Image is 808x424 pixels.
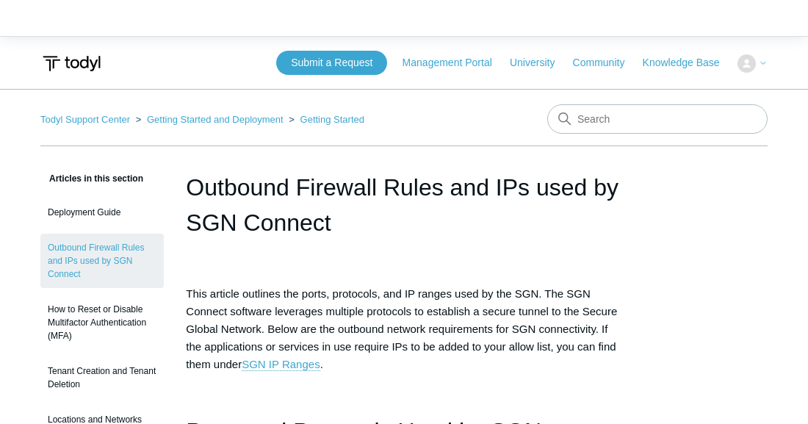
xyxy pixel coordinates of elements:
a: Getting Started [300,114,364,125]
a: Knowledge Base [643,55,735,71]
a: Submit a Request [276,51,387,75]
h1: Outbound Firewall Rules and IPs used by SGN Connect [186,170,621,240]
li: Getting Started [286,114,364,125]
a: Todyl Support Center [40,114,130,125]
a: SGN IP Ranges [242,358,320,371]
a: University [510,55,569,71]
a: Management Portal [403,55,507,71]
a: Deployment Guide [40,198,164,226]
a: Tenant Creation and Tenant Deletion [40,357,164,398]
a: How to Reset or Disable Multifactor Authentication (MFA) [40,295,164,350]
a: Outbound Firewall Rules and IPs used by SGN Connect [40,234,164,288]
li: Getting Started and Deployment [133,114,286,125]
a: Community [573,55,640,71]
span: This article outlines the ports, protocols, and IP ranges used by the SGN. The SGN Connect softwa... [186,287,617,371]
input: Search [547,104,768,134]
img: Todyl Support Center Help Center home page [40,50,103,77]
span: Articles in this section [40,173,143,184]
a: Getting Started and Deployment [147,114,284,125]
li: Todyl Support Center [40,114,133,125]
